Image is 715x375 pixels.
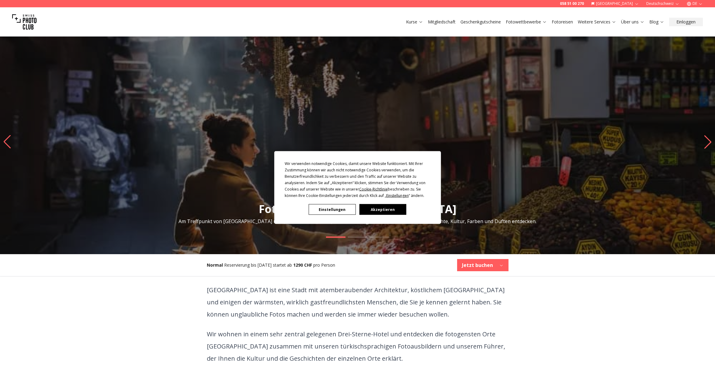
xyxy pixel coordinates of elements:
span: Einstellungen [386,193,409,198]
div: Cookie Consent Prompt [274,151,441,224]
div: Wir verwenden notwendige Cookies, damit unsere Website funktioniert. Mit Ihrer Zustimmung können ... [285,160,431,199]
span: Cookie-Richtlinie [359,187,388,192]
button: Einstellungen [309,204,356,215]
button: Akzeptieren [359,204,406,215]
